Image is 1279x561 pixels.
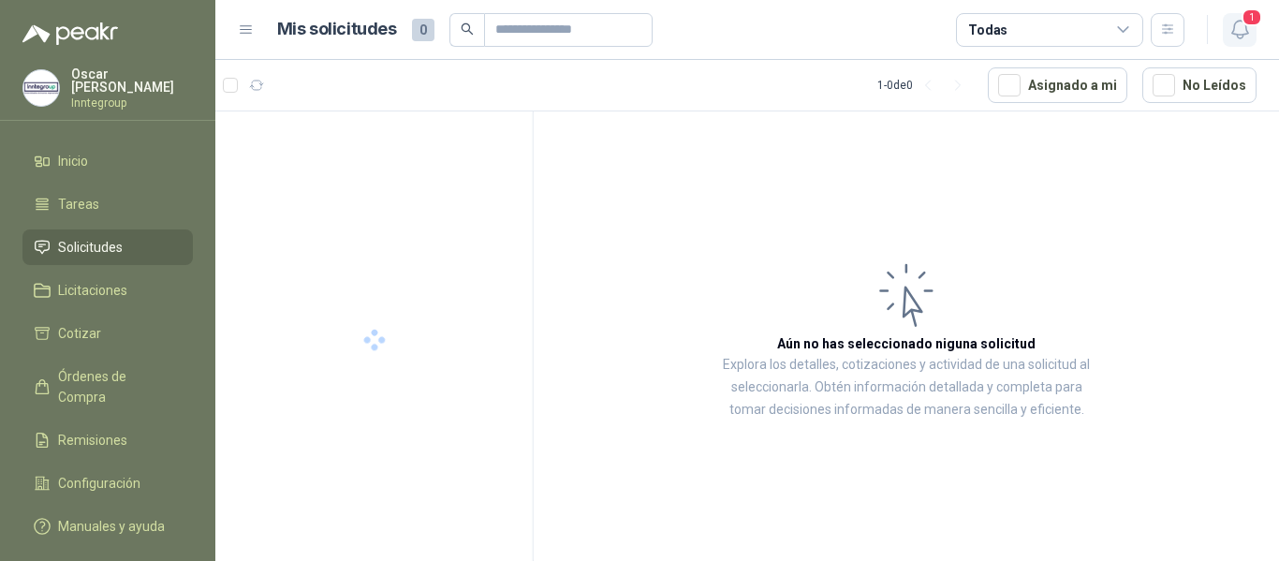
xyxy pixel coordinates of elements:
a: Remisiones [22,422,193,458]
div: Todas [968,20,1007,40]
span: Órdenes de Compra [58,366,175,407]
p: Explora los detalles, cotizaciones y actividad de una solicitud al seleccionarla. Obtén informaci... [721,354,1092,421]
a: Solicitudes [22,229,193,265]
span: Solicitudes [58,237,123,258]
span: Tareas [58,194,99,214]
a: Tareas [22,186,193,222]
span: Licitaciones [58,280,127,301]
button: No Leídos [1142,67,1257,103]
a: Configuración [22,465,193,501]
a: Licitaciones [22,273,193,308]
span: 1 [1242,8,1262,26]
h3: Aún no has seleccionado niguna solicitud [777,333,1036,354]
div: 1 - 0 de 0 [877,70,973,100]
span: Remisiones [58,430,127,450]
button: 1 [1223,13,1257,47]
span: Manuales y ayuda [58,516,165,537]
p: Inntegroup [71,97,193,109]
a: Cotizar [22,316,193,351]
span: search [461,22,474,36]
img: Company Logo [23,70,59,106]
span: Configuración [58,473,140,494]
p: Oscar [PERSON_NAME] [71,67,193,94]
a: Órdenes de Compra [22,359,193,415]
button: Asignado a mi [988,67,1127,103]
a: Inicio [22,143,193,179]
h1: Mis solicitudes [277,16,397,43]
img: Logo peakr [22,22,118,45]
span: Inicio [58,151,88,171]
span: Cotizar [58,323,101,344]
span: 0 [412,19,434,41]
a: Manuales y ayuda [22,509,193,544]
